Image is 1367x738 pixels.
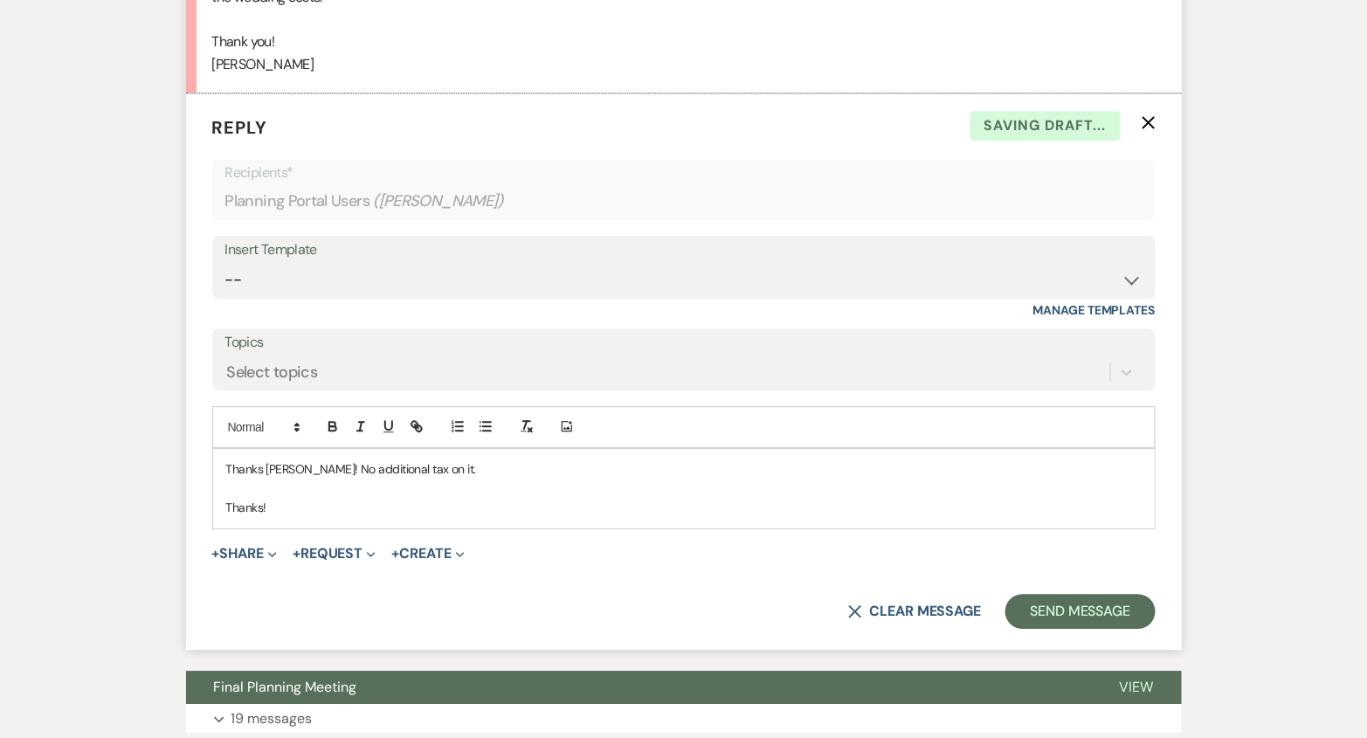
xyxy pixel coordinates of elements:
[227,360,318,383] div: Select topics
[373,190,504,213] span: ( [PERSON_NAME] )
[212,547,278,561] button: Share
[214,678,357,696] span: Final Planning Meeting
[1092,671,1182,704] button: View
[293,547,300,561] span: +
[1120,678,1154,696] span: View
[212,547,220,561] span: +
[226,498,1142,517] p: Thanks!
[1033,302,1156,318] a: Manage Templates
[1005,594,1155,629] button: Send Message
[225,162,1143,184] p: Recipients*
[293,547,376,561] button: Request
[226,459,1142,479] p: Thanks [PERSON_NAME]! No additional tax on it.
[848,604,981,618] button: Clear message
[186,671,1092,704] button: Final Planning Meeting
[225,330,1143,355] label: Topics
[186,704,1182,734] button: 19 messages
[970,111,1121,141] span: Saving draft...
[391,547,464,561] button: Create
[225,184,1143,218] div: Planning Portal Users
[391,547,399,561] span: +
[212,116,268,139] span: Reply
[231,707,313,730] p: 19 messages
[225,238,1143,263] div: Insert Template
